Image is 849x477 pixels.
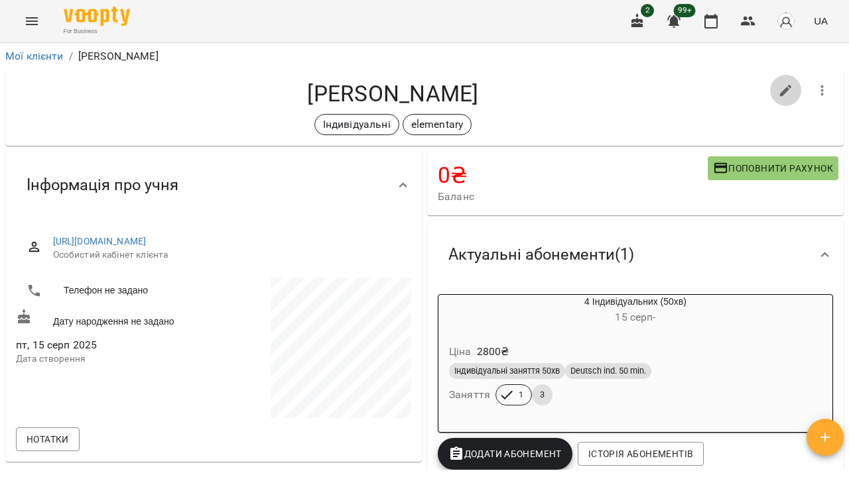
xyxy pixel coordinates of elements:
[438,295,832,421] button: 4 Індивідуальних (50хв)15 серп- Ціна2800₴Індивідуальні заняття 50хвDeutsch ind. 50 min.Заняття13
[777,12,795,30] img: avatar_s.png
[403,114,472,135] div: elementary
[511,389,531,401] span: 1
[16,278,211,304] li: Телефон не задано
[314,114,399,135] div: Індивідуальні
[16,80,770,107] h4: [PERSON_NAME]
[713,160,833,176] span: Поповнити рахунок
[449,386,490,404] h6: Заняття
[5,48,844,64] nav: breadcrumb
[565,365,651,377] span: Deutsch ind. 50 min.
[438,189,708,205] span: Баланс
[448,446,562,462] span: Додати Абонемент
[323,117,391,132] p: Індивідуальні
[16,427,80,451] button: Нотатки
[64,7,130,26] img: Voopty Logo
[64,27,130,36] span: For Business
[448,244,634,265] span: Актуальні абонементи ( 1 )
[427,221,844,289] div: Актуальні абонементи(1)
[438,295,832,327] div: 4 Індивідуальних (50хв)
[53,248,401,262] span: Особистий кабінет клієнта
[16,5,48,37] button: Menu
[674,4,696,17] span: 99+
[53,236,147,246] a: [URL][DOMAIN_NAME]
[78,48,159,64] p: [PERSON_NAME]
[13,306,214,331] div: Дату народження не задано
[438,162,708,189] h4: 0 ₴
[578,442,704,466] button: Історія абонементів
[16,352,211,366] p: Дата створення
[449,365,565,377] span: Індивідуальні заняття 50хв
[411,117,463,132] p: elementary
[16,337,211,353] span: пт, 15 серп 2025
[27,175,178,195] span: Інформація про учня
[809,9,833,33] button: UA
[814,14,828,28] span: UA
[438,438,572,470] button: Додати Абонемент
[27,431,69,447] span: Нотатки
[477,344,509,360] p: 2800 ₴
[5,151,422,219] div: Інформація про учня
[5,50,64,62] a: Мої клієнти
[532,389,553,401] span: 3
[449,343,472,361] h6: Ціна
[615,311,655,323] span: 15 серп -
[708,156,838,180] button: Поповнити рахунок
[69,48,73,64] li: /
[641,4,654,17] span: 2
[588,446,693,462] span: Історія абонементів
